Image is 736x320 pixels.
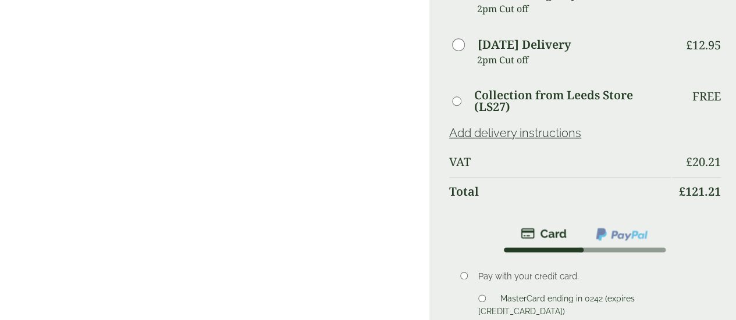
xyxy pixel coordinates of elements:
span: £ [686,154,692,170]
label: [DATE] Delivery [478,39,571,51]
span: £ [679,184,685,199]
img: stripe.png [521,226,567,240]
th: Total [449,177,671,206]
label: MasterCard ending in 0242 (expires [CREDIT_CARD_DATA]) [478,294,635,319]
img: ppcp-gateway.png [595,226,649,242]
bdi: 121.21 [679,184,721,199]
label: Collection from Leeds Store (LS27) [474,89,671,113]
bdi: 20.21 [686,154,721,170]
p: Pay with your credit card. [478,270,705,283]
a: Add delivery instructions [449,126,581,140]
p: 2pm Cut off [477,51,671,69]
th: VAT [449,148,671,176]
bdi: 12.95 [686,37,721,53]
p: Free [692,89,721,103]
span: £ [686,37,692,53]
